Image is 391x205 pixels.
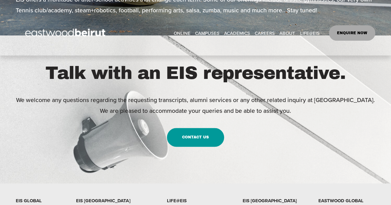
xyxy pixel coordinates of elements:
[195,29,219,37] span: CAMPUSES
[173,28,190,38] a: ONLINE
[279,28,295,38] a: folder dropdown
[279,29,295,37] span: ABOUT
[243,197,297,204] strong: EIS [GEOGRAPHIC_DATA]
[300,28,319,38] a: folder dropdown
[224,29,250,37] span: ACADEMICS
[167,128,224,147] a: Contact Us
[16,61,376,85] h2: Talk with an EIS representative.
[224,28,250,38] a: folder dropdown
[76,197,130,204] strong: EIS [GEOGRAPHIC_DATA]
[16,197,42,204] strong: EIS GLOBAL
[255,28,275,38] a: CAREERS
[300,29,319,37] span: LIFE@EIS
[16,95,376,117] p: We welcome any questions regarding the requesting transcripts, alumni services or any other relat...
[16,17,117,49] img: EastwoodIS Global Site
[195,28,219,38] a: folder dropdown
[329,25,376,41] a: ENQUIRE NOW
